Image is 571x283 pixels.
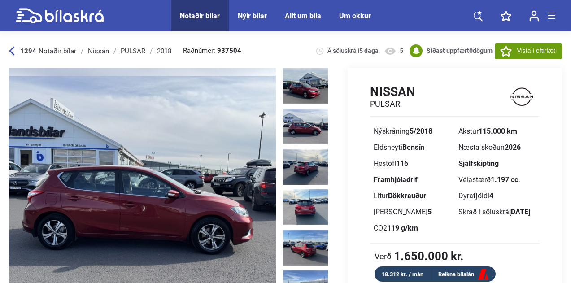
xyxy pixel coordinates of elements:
div: Eldsneyti [374,144,451,151]
img: user-login.svg [529,10,539,22]
b: 116 [396,159,408,168]
h2: PULSAR [370,99,415,109]
b: 5 [427,208,432,216]
b: 937504 [217,48,241,54]
a: Nýir bílar [238,12,267,20]
b: Síðast uppfært dögum [427,47,493,54]
b: 5/2018 [410,127,432,135]
img: 1755108059_5170107970203085010_27408031583901785.jpg [283,149,328,185]
b: Sjálfskipting [458,159,499,168]
span: Verð [375,252,392,261]
div: 18.312 kr. / mán [375,269,431,279]
div: Akstur [458,128,536,135]
span: Vista í eftirlæti [517,46,557,56]
div: Litur [374,192,451,200]
div: Næsta skoðun [458,144,536,151]
b: 119 g/km [387,224,418,232]
b: 1.197 cc. [491,175,520,184]
b: 1.650.000 kr. [394,250,464,262]
b: Dökkrauður [388,192,426,200]
img: logo Nissan PULSAR [505,84,540,109]
img: 1755108058_8259377497120786963_27408030958942875.jpg [283,109,328,144]
img: 1755108060_5172242234889461648_27408032860280552.jpg [283,230,328,266]
b: 1294 [20,47,36,55]
a: Allt um bíla [285,12,321,20]
b: 4 [489,192,493,200]
span: 0 [469,47,473,54]
b: [DATE] [509,208,530,216]
div: Nýskráning [374,128,451,135]
img: 1755108059_6921831820366149100_27408032229024439.jpg [283,189,328,225]
div: Nissan [88,48,109,55]
a: Reikna bílalán [431,269,496,280]
div: [PERSON_NAME] [374,209,451,216]
div: Skráð í söluskrá [458,209,536,216]
span: Raðnúmer: [183,48,241,54]
div: 2018 [157,48,171,55]
span: Á söluskrá í [327,47,379,55]
b: 2026 [505,143,521,152]
div: Hestöfl [374,160,451,167]
button: Vista í eftirlæti [495,43,562,59]
b: 115.000 km [479,127,517,135]
b: Framhjóladrif [374,175,418,184]
a: Um okkur [339,12,371,20]
img: 1755108057_8010915562270248781_27408030322797902.jpg [283,68,328,104]
div: Dyrafjöldi [458,192,536,200]
span: Notaðir bílar [39,47,76,55]
b: Bensín [402,143,424,152]
span: 5 [400,47,403,55]
b: 5 daga [359,47,379,54]
div: PULSAR [121,48,145,55]
a: Notaðir bílar [180,12,220,20]
h1: Nissan [370,84,415,99]
div: CO2 [374,225,451,232]
div: Vélastærð [458,176,536,183]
